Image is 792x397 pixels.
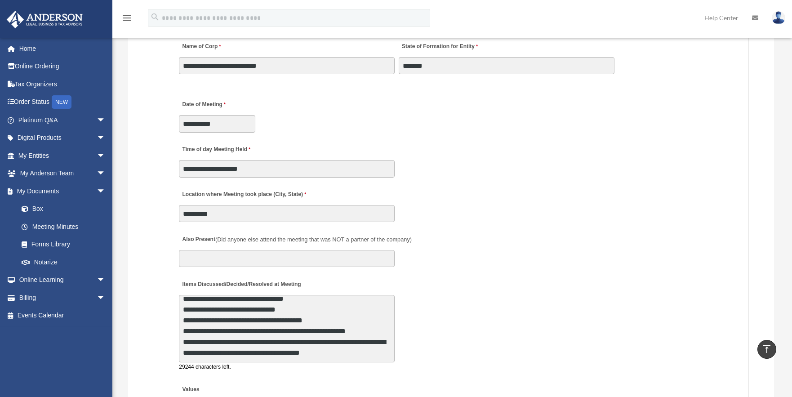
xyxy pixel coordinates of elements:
a: Tax Organizers [6,75,119,93]
a: Platinum Q&Aarrow_drop_down [6,111,119,129]
a: Events Calendar [6,307,119,325]
label: Items Discussed/Decided/Resolved at Meeting [179,278,303,290]
label: State of Formation for Entity [399,41,480,53]
a: My Anderson Teamarrow_drop_down [6,165,119,183]
a: menu [121,16,132,23]
a: Home [6,40,119,58]
div: NEW [52,95,71,109]
a: Box [13,200,119,218]
span: (Did anyone else attend the meeting that was NOT a partner of the company) [215,236,412,243]
img: Anderson Advisors Platinum Portal [4,11,85,28]
a: My Entitiesarrow_drop_down [6,147,119,165]
label: Time of day Meeting Held [179,144,264,156]
img: User Pic [772,11,785,24]
i: search [150,12,160,22]
span: arrow_drop_down [97,289,115,307]
a: vertical_align_top [757,340,776,359]
span: arrow_drop_down [97,147,115,165]
a: Billingarrow_drop_down [6,289,119,307]
label: Date of Meeting [179,99,264,111]
a: My Documentsarrow_drop_down [6,182,119,200]
label: Name of Corp [179,41,223,53]
i: vertical_align_top [761,343,772,354]
span: arrow_drop_down [97,111,115,129]
a: Online Learningarrow_drop_down [6,271,119,289]
span: arrow_drop_down [97,182,115,201]
a: Digital Productsarrow_drop_down [6,129,119,147]
span: arrow_drop_down [97,129,115,147]
a: Meeting Minutes [13,218,115,236]
label: Also Present [179,233,414,245]
span: arrow_drop_down [97,165,115,183]
a: Order StatusNEW [6,93,119,112]
div: 29244 characters left. [179,362,395,372]
label: Location where Meeting took place (City, State) [179,189,308,201]
a: Online Ordering [6,58,119,76]
span: arrow_drop_down [97,271,115,290]
a: Notarize [13,253,119,271]
i: menu [121,13,132,23]
a: Forms Library [13,236,119,254]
